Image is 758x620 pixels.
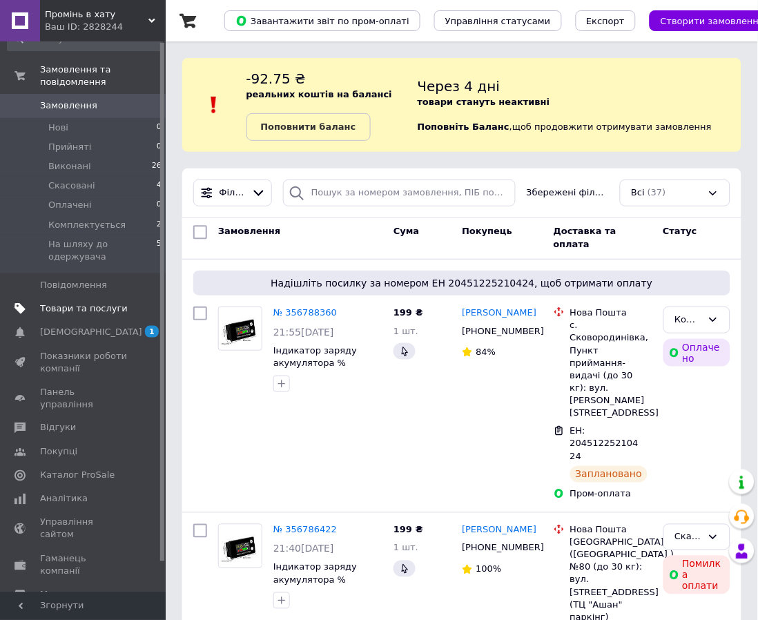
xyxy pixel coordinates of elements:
span: 199 ₴ [393,525,423,535]
div: с. Сковородинівка, Пункт приймання-видачі (до 30 кг): вул. [PERSON_NAME][STREET_ADDRESS] [570,319,652,420]
b: товари стануть неактивні [418,97,550,107]
div: Заплановано [570,466,648,483]
a: № 356788360 [273,307,337,318]
div: Помилка оплати [663,556,730,594]
span: 0 [157,122,162,134]
span: На шляху до одержувача [48,238,157,263]
button: Завантажити звіт по пром-оплаті [224,10,420,31]
div: [PHONE_NUMBER] [459,322,533,340]
span: Завантажити звіт по пром-оплаті [235,14,409,27]
span: Товари та послуги [40,302,128,315]
button: Управління статусами [434,10,562,31]
div: Пром-оплата [570,488,652,501]
span: Показники роботи компанії [40,350,128,375]
span: Доставка та оплата [554,226,616,250]
span: 26 [152,160,162,173]
a: Індикатор заряду акумулятора % вольтметр 8-100V Li-ion LiFePO4 з термодатчиком для перевірки рівн... [273,345,372,432]
span: Повідомлення [40,279,107,291]
a: Фото товару [218,307,262,351]
span: Аналітика [40,493,88,505]
span: 100% [476,564,501,574]
span: Відгуки [40,422,76,434]
span: 84% [476,347,496,357]
span: 2 [157,219,162,231]
span: [DEMOGRAPHIC_DATA] [40,326,142,338]
span: Замовлення [40,99,97,112]
span: Cума [393,226,419,237]
b: реальних коштів на балансі [246,89,393,99]
span: 1 шт. [393,543,418,553]
div: [PHONE_NUMBER] [459,539,533,557]
span: Статус [663,226,698,237]
img: :exclamation: [204,95,224,115]
span: Всі [632,186,645,200]
div: Нова Пошта [570,524,652,536]
span: 1 [145,326,159,338]
span: 21:40[DATE] [273,543,334,554]
div: Нова Пошта [570,307,652,319]
span: Замовлення та повідомлення [40,64,166,88]
span: 21:55[DATE] [273,327,334,338]
span: Нові [48,122,68,134]
input: Пошук за номером замовлення, ПІБ покупця, номером телефону, Email, номером накладної [283,180,516,206]
span: Гаманець компанії [40,553,128,578]
span: 199 ₴ [393,307,423,318]
div: Ваш ID: 2828244 [45,21,166,33]
span: Покупці [40,446,77,458]
div: Оплачено [663,339,730,367]
span: (37) [648,187,666,197]
div: Скасовано [675,530,702,545]
img: Фото товару [219,307,262,350]
b: Поповнити баланс [261,122,356,132]
a: № 356786422 [273,525,337,535]
a: Поповнити баланс [246,113,371,141]
span: Комплектується [48,219,126,231]
span: Збережені фільтри: [527,186,609,200]
span: Експорт [587,16,625,26]
span: Промінь в хату [45,8,148,21]
span: Каталог ProSale [40,469,115,482]
span: Панель управління [40,386,128,411]
span: Покупець [462,226,512,237]
span: 1 шт. [393,326,418,336]
span: Через 4 дні [418,78,501,95]
span: Замовлення [218,226,280,237]
b: Поповніть Баланс [418,122,509,132]
a: [PERSON_NAME] [462,524,536,537]
span: Фільтри [220,186,246,200]
span: Маркет [40,589,75,601]
span: Управління сайтом [40,516,128,541]
img: Фото товару [219,525,262,568]
span: Скасовані [48,180,95,192]
button: Експорт [576,10,636,31]
span: 0 [157,199,162,211]
span: 5 [157,238,162,263]
a: Фото товару [218,524,262,568]
span: -92.75 ₴ [246,70,306,87]
div: Комплектується [675,313,702,327]
span: Управління статусами [445,16,551,26]
span: 0 [157,141,162,153]
span: ЕН: 20451225210424 [570,426,639,462]
span: Надішліть посилку за номером ЕН 20451225210424, щоб отримати оплату [199,276,725,290]
span: Виконані [48,160,91,173]
a: [PERSON_NAME] [462,307,536,320]
span: Прийняті [48,141,91,153]
span: Оплачені [48,199,92,211]
span: 4 [157,180,162,192]
div: , щоб продовжити отримувати замовлення [418,69,741,141]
